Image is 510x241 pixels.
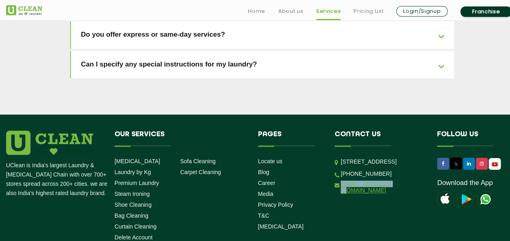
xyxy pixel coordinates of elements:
a: [PHONE_NUMBER] [341,170,391,177]
a: Pricing List [354,6,383,16]
a: About us [278,6,303,16]
a: Carpet Cleaning [180,169,221,175]
p: [STREET_ADDRESS] [341,157,425,166]
a: Bag Cleaning [114,212,148,219]
a: Locate us [258,158,283,164]
p: UClean is India's largest Laundry & [MEDICAL_DATA] Chain with over 700+ stores spread across 200+... [6,161,108,198]
a: Privacy Policy [258,202,293,208]
a: [EMAIL_ADDRESS][DOMAIN_NAME] [341,181,425,193]
img: UClean Laundry and Dry Cleaning [477,191,493,207]
h4: Pages [258,131,323,146]
a: Login/Signup [396,6,448,17]
img: logo.png [6,131,93,155]
a: Download the App [437,179,493,187]
a: [MEDICAL_DATA] [258,223,304,230]
h4: Follow us [437,131,508,146]
a: Delete Account [114,234,152,241]
a: Laundry by Kg [114,169,151,175]
a: Premium Laundry [114,180,159,186]
img: playstoreicon.png [457,191,473,207]
a: Media [258,191,273,197]
a: Can I specify any special instructions for my laundry? [71,51,454,79]
a: Home [248,6,265,16]
h4: Contact us [335,131,425,146]
a: Sofa Cleaning [180,158,216,164]
a: Steam Ironing [114,191,150,197]
a: Blog [258,169,269,175]
h4: Our Services [114,131,246,146]
a: Career [258,180,275,186]
a: Services [316,6,341,16]
img: UClean Laundry and Dry Cleaning [489,160,500,168]
img: apple-icon.png [437,191,453,207]
a: Curtain Cleaning [114,223,156,230]
a: [MEDICAL_DATA] [114,158,160,164]
a: Do you offer express or same-day services? [71,21,454,49]
a: T&C [258,212,269,219]
img: UClean Laundry and Dry Cleaning [6,5,42,15]
a: Shoe Cleaning [114,202,152,208]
